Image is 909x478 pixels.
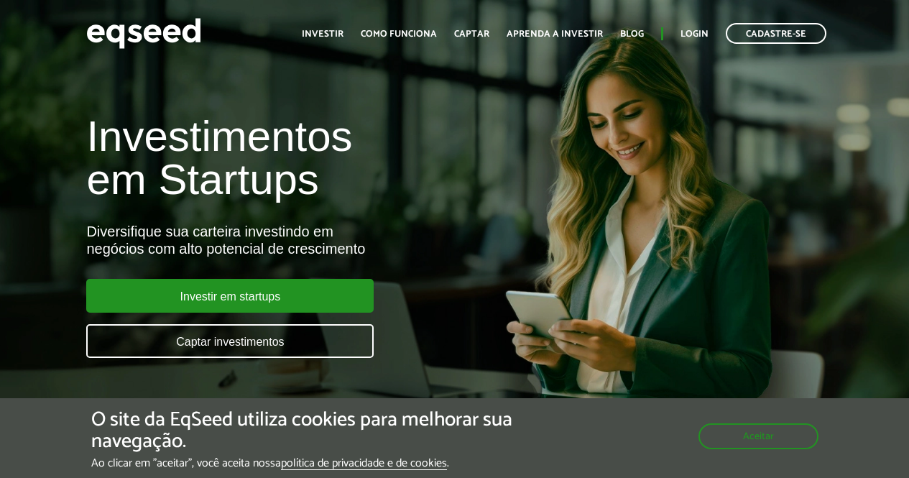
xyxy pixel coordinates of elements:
p: Ao clicar em "aceitar", você aceita nossa . [91,456,527,470]
a: Captar [454,29,489,39]
a: Aprenda a investir [507,29,603,39]
button: Aceitar [698,423,818,449]
a: Investir em startups [86,279,374,313]
img: EqSeed [86,14,201,52]
a: Investir [302,29,343,39]
a: Blog [620,29,644,39]
a: política de privacidade e de cookies [281,458,447,470]
a: Cadastre-se [726,23,826,44]
div: Diversifique sua carteira investindo em negócios com alto potencial de crescimento [86,223,520,257]
h5: O site da EqSeed utiliza cookies para melhorar sua navegação. [91,409,527,454]
a: Como funciona [361,29,437,39]
a: Captar investimentos [86,324,374,358]
h1: Investimentos em Startups [86,115,520,201]
a: Login [680,29,709,39]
